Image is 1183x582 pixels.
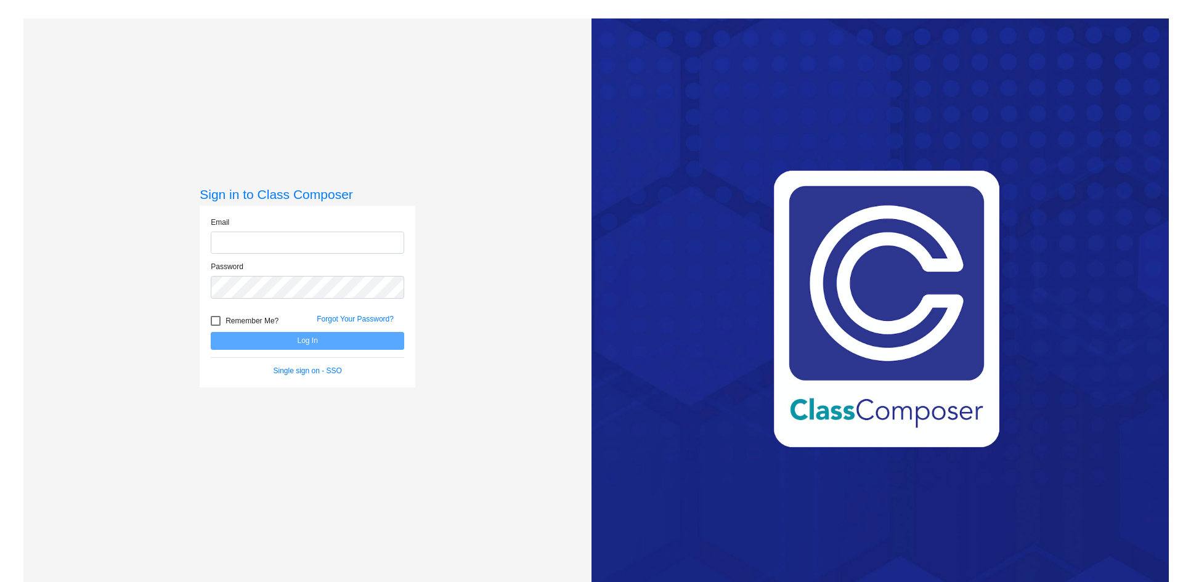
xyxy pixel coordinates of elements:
[317,315,394,323] a: Forgot Your Password?
[274,366,342,375] a: Single sign on - SSO
[211,332,404,350] button: Log In
[211,217,229,228] label: Email
[200,187,415,202] h3: Sign in to Class Composer
[226,313,278,328] span: Remember Me?
[211,261,243,272] label: Password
